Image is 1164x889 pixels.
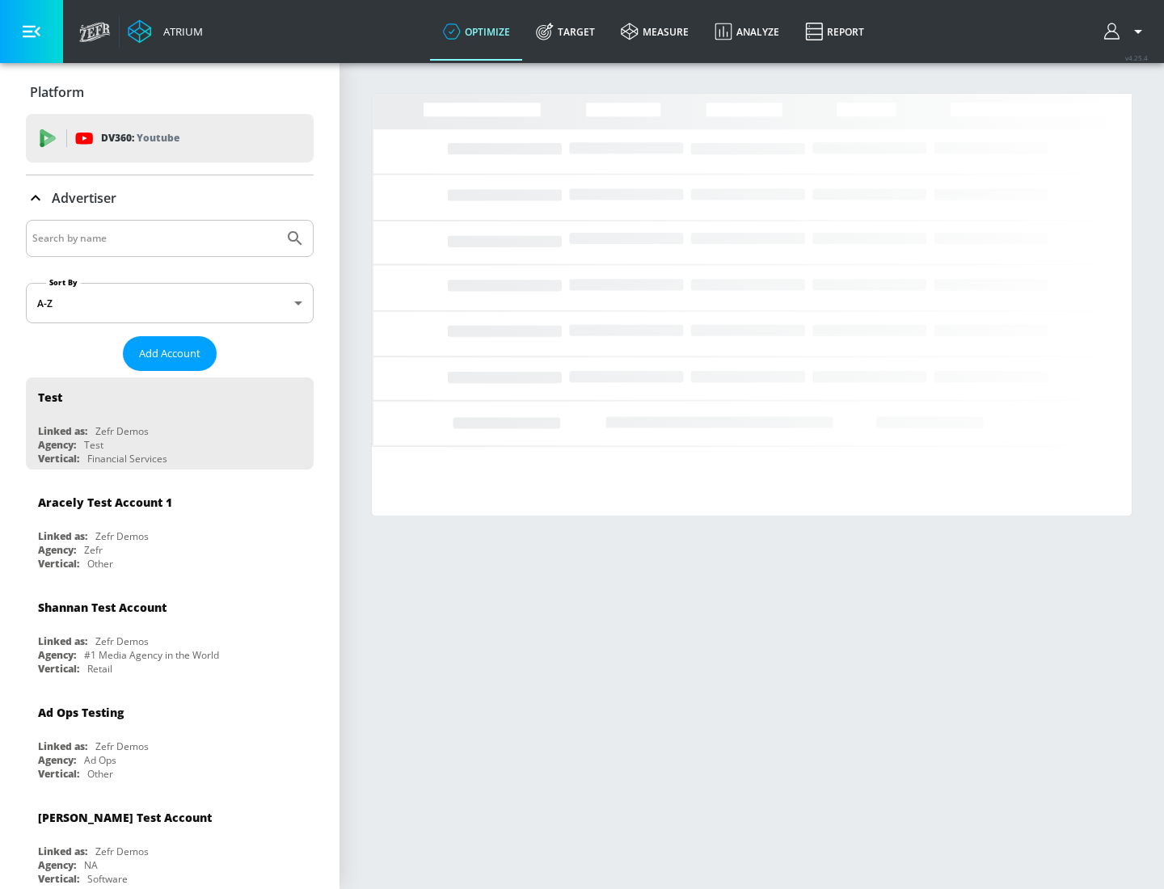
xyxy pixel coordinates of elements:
[38,600,167,615] div: Shannan Test Account
[84,858,98,872] div: NA
[38,529,87,543] div: Linked as:
[38,390,62,405] div: Test
[26,114,314,162] div: DV360: Youtube
[38,662,79,676] div: Vertical:
[26,175,314,221] div: Advertiser
[26,693,314,785] div: Ad Ops TestingLinked as:Zefr DemosAgency:Ad OpsVertical:Other
[38,739,87,753] div: Linked as:
[95,739,149,753] div: Zefr Demos
[26,482,314,575] div: Aracely Test Account 1Linked as:Zefr DemosAgency:ZefrVertical:Other
[46,277,81,288] label: Sort By
[95,424,149,438] div: Zefr Demos
[123,336,217,371] button: Add Account
[38,438,76,452] div: Agency:
[38,858,76,872] div: Agency:
[1125,53,1148,62] span: v 4.25.4
[32,228,277,249] input: Search by name
[38,634,87,648] div: Linked as:
[95,845,149,858] div: Zefr Demos
[87,767,113,781] div: Other
[38,557,79,571] div: Vertical:
[38,767,79,781] div: Vertical:
[84,648,219,662] div: #1 Media Agency in the World
[87,872,128,886] div: Software
[38,452,79,466] div: Vertical:
[84,438,103,452] div: Test
[52,189,116,207] p: Advertiser
[26,588,314,680] div: Shannan Test AccountLinked as:Zefr DemosAgency:#1 Media Agency in the WorldVertical:Retail
[84,543,103,557] div: Zefr
[139,344,200,363] span: Add Account
[38,543,76,557] div: Agency:
[87,557,113,571] div: Other
[101,129,179,147] p: DV360:
[702,2,792,61] a: Analyze
[38,495,172,510] div: Aracely Test Account 1
[128,19,203,44] a: Atrium
[608,2,702,61] a: measure
[30,83,84,101] p: Platform
[38,424,87,438] div: Linked as:
[26,70,314,115] div: Platform
[430,2,523,61] a: optimize
[792,2,877,61] a: Report
[26,283,314,323] div: A-Z
[87,662,112,676] div: Retail
[87,452,167,466] div: Financial Services
[26,377,314,470] div: TestLinked as:Zefr DemosAgency:TestVertical:Financial Services
[38,872,79,886] div: Vertical:
[38,845,87,858] div: Linked as:
[38,648,76,662] div: Agency:
[95,634,149,648] div: Zefr Demos
[95,529,149,543] div: Zefr Demos
[157,24,203,39] div: Atrium
[137,129,179,146] p: Youtube
[523,2,608,61] a: Target
[38,753,76,767] div: Agency:
[38,705,124,720] div: Ad Ops Testing
[38,810,212,825] div: [PERSON_NAME] Test Account
[84,753,116,767] div: Ad Ops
